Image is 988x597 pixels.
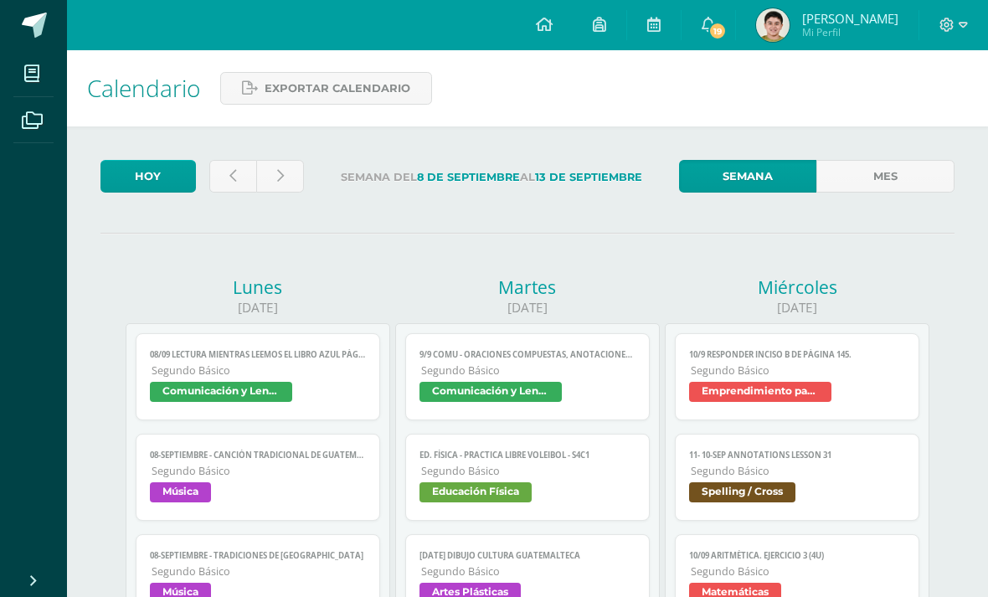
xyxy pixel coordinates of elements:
a: Hoy [100,160,196,193]
div: [DATE] [395,299,660,317]
div: Lunes [126,275,390,299]
span: Calendario [87,72,200,104]
span: Segundo Básico [421,464,635,478]
span: Ed. Física - PRACTICA LIBRE Voleibol - S4C1 [419,450,635,461]
a: Exportar calendario [220,72,432,105]
a: 11- 10-sep Annotations Lesson 31Segundo BásicoSpelling / Cross [675,434,919,521]
a: 08-septiembre - Canción tradicional de Guatemala guitarra y cantoSegundo BásicoMúsica [136,434,379,521]
strong: 8 de Septiembre [417,171,520,183]
label: Semana del al [317,160,666,194]
strong: 13 de Septiembre [535,171,642,183]
span: Segundo Básico [691,564,904,579]
span: Comunicación y Lenguaje [150,382,292,402]
span: Segundo Básico [421,363,635,378]
span: Segundo Básico [152,564,365,579]
img: ef4b5fefaeecce4f8be6905a19578e65.png [756,8,790,42]
span: Educación Física [419,482,532,502]
div: Martes [395,275,660,299]
span: 10/9 Responder inciso B de página 145. [689,349,904,360]
a: 10/9 Responder inciso B de página 145.Segundo BásicoEmprendimiento para la productividad [675,333,919,420]
span: Segundo Básico [421,564,635,579]
span: Música [150,482,211,502]
span: Segundo Básico [691,464,904,478]
span: Segundo Básico [691,363,904,378]
span: 9/9 COMU - Oraciones compuestas, anotaciones en el cuaderno [419,349,635,360]
div: Miércoles [665,275,929,299]
span: Spelling / Cross [689,482,795,502]
span: 08-septiembre - Tradiciones de [GEOGRAPHIC_DATA] [150,550,365,561]
a: Semana [679,160,817,193]
span: [DATE] Dibujo cultura Guatemalteca [419,550,635,561]
span: Exportar calendario [265,73,410,104]
a: 9/9 COMU - Oraciones compuestas, anotaciones en el cuadernoSegundo BásicoComunicación y Lenguaje [405,333,649,420]
span: 08-septiembre - Canción tradicional de Guatemala guitarra y canto [150,450,365,461]
span: Segundo Básico [152,464,365,478]
div: [DATE] [665,299,929,317]
span: 08/09 LECTURA Mientras leemos el libro azul págs. 14-15 [150,349,365,360]
span: 11- 10-sep Annotations Lesson 31 [689,450,904,461]
span: Mi Perfil [802,25,898,39]
span: 19 [708,22,727,40]
a: Mes [816,160,955,193]
span: Segundo Básico [152,363,365,378]
a: 08/09 LECTURA Mientras leemos el libro azul págs. 14-15Segundo BásicoComunicación y Lenguaje [136,333,379,420]
div: [DATE] [126,299,390,317]
span: 10/09 ARITMÉTICA. Ejercicio 3 (4U) [689,550,904,561]
span: Emprendimiento para la productividad [689,382,831,402]
span: [PERSON_NAME] [802,10,898,27]
a: Ed. Física - PRACTICA LIBRE Voleibol - S4C1Segundo BásicoEducación Física [405,434,649,521]
span: Comunicación y Lenguaje [419,382,562,402]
